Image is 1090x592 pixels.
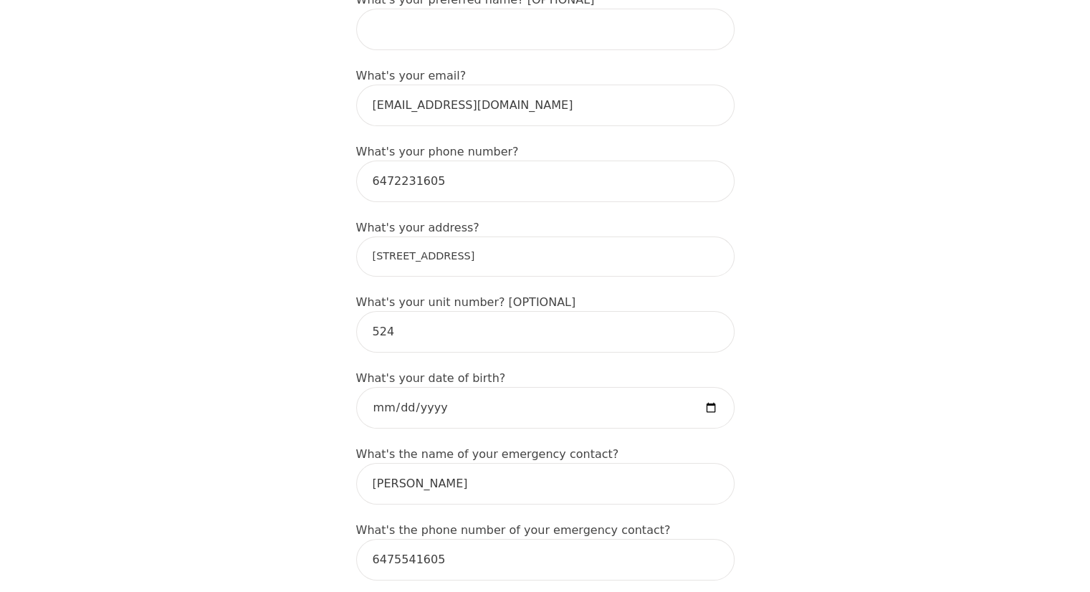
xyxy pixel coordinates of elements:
[356,295,576,309] label: What's your unit number? [OPTIONAL]
[356,371,506,385] label: What's your date of birth?
[356,387,735,429] input: Date of Birth
[356,221,479,234] label: What's your address?
[356,523,671,537] label: What's the phone number of your emergency contact?
[356,447,619,461] label: What's the name of your emergency contact?
[356,145,519,158] label: What's your phone number?
[356,69,467,82] label: What's your email?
